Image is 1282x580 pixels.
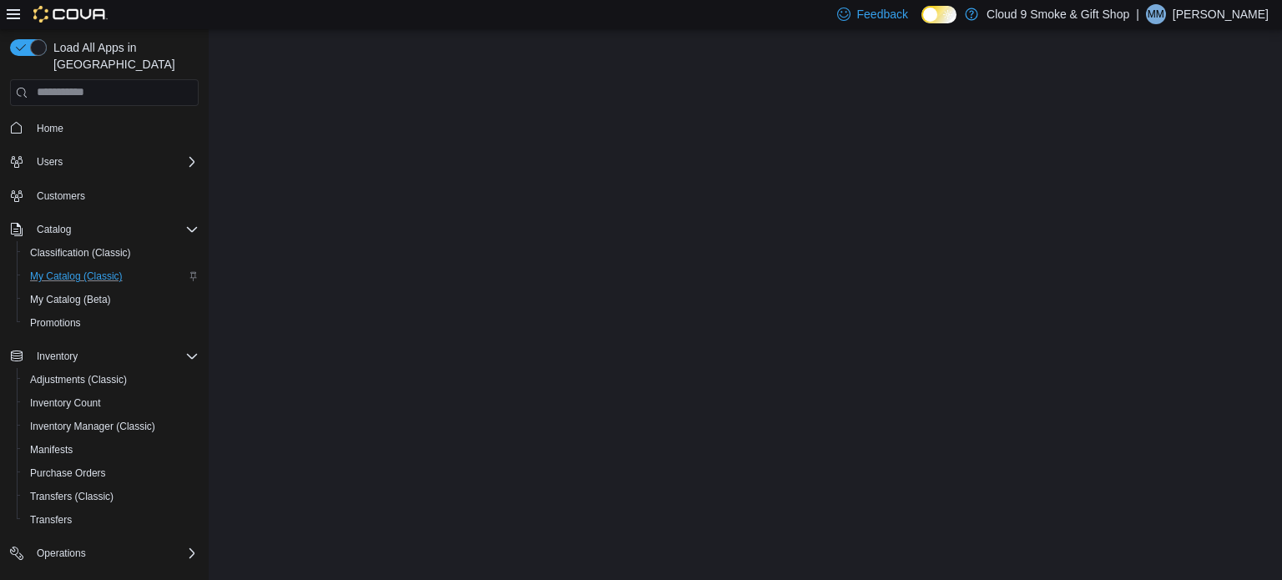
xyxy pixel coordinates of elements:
span: My Catalog (Beta) [23,290,199,310]
span: Catalog [30,219,199,240]
button: Users [30,152,69,172]
button: Purchase Orders [17,461,205,485]
p: [PERSON_NAME] [1173,4,1269,24]
a: Transfers (Classic) [23,487,120,507]
span: Home [37,122,63,135]
button: Users [3,150,205,174]
a: Customers [30,186,92,206]
a: Adjustments (Classic) [23,370,134,390]
p: Cloud 9 Smoke & Gift Shop [987,4,1129,24]
button: Home [3,116,205,140]
span: Customers [37,189,85,203]
button: Operations [30,543,93,563]
span: Purchase Orders [23,463,199,483]
span: Load All Apps in [GEOGRAPHIC_DATA] [47,39,199,73]
span: Catalog [37,223,71,236]
span: Inventory [37,350,78,363]
span: Transfers (Classic) [23,487,199,507]
span: Purchase Orders [30,467,106,480]
span: Feedback [857,6,908,23]
span: Inventory Count [30,396,101,410]
a: Inventory Count [23,393,108,413]
button: Catalog [3,218,205,241]
button: Manifests [17,438,205,461]
span: Inventory [30,346,199,366]
a: Home [30,119,70,139]
a: Purchase Orders [23,463,113,483]
span: Adjustments (Classic) [30,373,127,386]
span: Classification (Classic) [23,243,199,263]
button: Transfers (Classic) [17,485,205,508]
span: Promotions [23,313,199,333]
span: Home [30,118,199,139]
button: Customers [3,184,205,208]
a: Transfers [23,510,78,530]
a: Classification (Classic) [23,243,138,263]
a: Promotions [23,313,88,333]
span: Inventory Count [23,393,199,413]
span: Inventory Manager (Classic) [23,416,199,436]
button: Classification (Classic) [17,241,205,265]
button: Operations [3,542,205,565]
a: My Catalog (Classic) [23,266,129,286]
span: Promotions [30,316,81,330]
img: Cova [33,6,108,23]
span: Transfers [30,513,72,527]
span: Users [37,155,63,169]
span: Inventory Manager (Classic) [30,420,155,433]
button: Adjustments (Classic) [17,368,205,391]
span: MM [1148,4,1164,24]
button: Inventory Count [17,391,205,415]
button: My Catalog (Classic) [17,265,205,288]
button: My Catalog (Beta) [17,288,205,311]
button: Transfers [17,508,205,532]
span: Dark Mode [921,23,922,24]
span: My Catalog (Classic) [23,266,199,286]
span: Operations [37,547,86,560]
a: Manifests [23,440,79,460]
p: | [1136,4,1139,24]
div: Michael M. McPhillips [1146,4,1166,24]
a: My Catalog (Beta) [23,290,118,310]
span: Users [30,152,199,172]
span: Transfers (Classic) [30,490,114,503]
span: Classification (Classic) [30,246,131,260]
span: Operations [30,543,199,563]
button: Promotions [17,311,205,335]
span: My Catalog (Beta) [30,293,111,306]
span: My Catalog (Classic) [30,270,123,283]
button: Inventory Manager (Classic) [17,415,205,438]
span: Adjustments (Classic) [23,370,199,390]
span: Manifests [23,440,199,460]
input: Dark Mode [921,6,956,23]
button: Inventory [30,346,84,366]
button: Inventory [3,345,205,368]
span: Manifests [30,443,73,456]
a: Inventory Manager (Classic) [23,416,162,436]
button: Catalog [30,219,78,240]
span: Transfers [23,510,199,530]
span: Customers [30,185,199,206]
